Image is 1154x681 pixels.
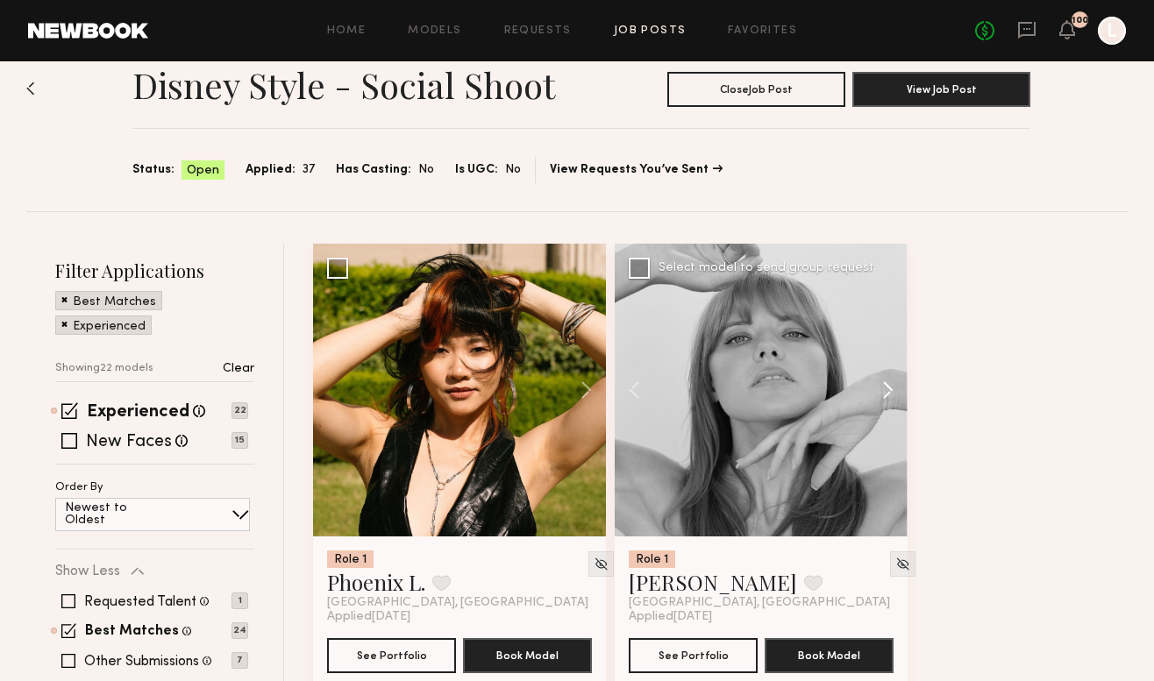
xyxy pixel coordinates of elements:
[73,321,146,333] p: Experienced
[1072,16,1088,25] div: 100
[232,652,248,669] p: 7
[629,550,675,568] div: Role 1
[463,638,592,673] button: Book Model
[84,595,196,609] label: Requested Talent
[463,647,592,662] a: Book Model
[232,592,248,609] p: 1
[86,434,172,451] label: New Faces
[246,160,296,180] span: Applied:
[629,638,758,673] button: See Portfolio
[26,82,35,96] img: Back to previous page
[504,25,572,37] a: Requests
[327,596,588,610] span: [GEOGRAPHIC_DATA], [GEOGRAPHIC_DATA]
[223,363,254,375] p: Clear
[1098,17,1126,45] a: L
[84,655,199,669] label: Other Submissions
[629,568,797,596] a: [PERSON_NAME]
[85,625,179,639] label: Best Matches
[659,262,874,274] div: Select model to send group request
[87,404,189,422] label: Experienced
[55,482,103,493] p: Order By
[852,72,1030,107] button: View Job Post
[73,296,156,309] p: Best Matches
[327,568,425,596] a: Phoenix L.
[327,550,374,568] div: Role 1
[614,25,687,37] a: Job Posts
[132,160,175,180] span: Status:
[327,25,367,37] a: Home
[895,557,910,571] img: Unhide Model
[629,596,890,610] span: [GEOGRAPHIC_DATA], [GEOGRAPHIC_DATA]
[336,160,411,180] span: Has Casting:
[132,63,555,107] h1: Disney Style - Social Shoot
[629,610,894,624] div: Applied [DATE]
[232,622,248,639] p: 24
[667,72,845,107] button: CloseJob Post
[55,564,120,578] p: Show Less
[232,432,248,449] p: 15
[187,162,219,180] span: Open
[765,638,894,673] button: Book Model
[55,259,254,282] h2: Filter Applications
[65,502,169,527] p: Newest to Oldest
[728,25,797,37] a: Favorites
[327,638,456,673] button: See Portfolio
[327,610,592,624] div: Applied [DATE]
[232,402,248,419] p: 22
[455,160,498,180] span: Is UGC:
[408,25,461,37] a: Models
[594,557,609,571] img: Unhide Model
[303,160,315,180] span: 37
[550,164,723,176] a: View Requests You’ve Sent
[418,160,434,180] span: No
[55,363,153,374] p: Showing 22 models
[765,647,894,662] a: Book Model
[505,160,521,180] span: No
